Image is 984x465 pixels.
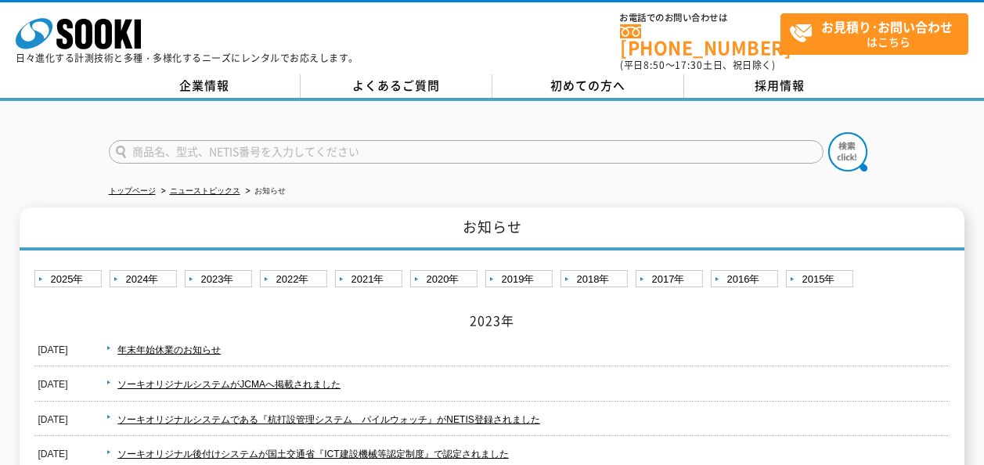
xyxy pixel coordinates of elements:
[620,13,780,23] span: お電話でのお問い合わせは
[620,58,775,72] span: (平日 ～ 土日、祝日除く)
[109,74,301,98] a: 企業情報
[109,186,156,195] a: トップページ
[492,74,684,98] a: 初めての方へ
[243,183,286,200] li: お知らせ
[301,74,492,98] a: よくあるご質問
[643,58,665,72] span: 8:50
[38,367,68,394] dt: [DATE]
[485,270,557,290] a: 2019年
[117,379,341,390] a: ソーキオリジナルシステムがJCMAへ掲載されました
[16,53,359,63] p: 日々進化する計測技術と多種・多様化するニーズにレンタルでお応えします。
[260,270,331,290] a: 2022年
[410,270,481,290] a: 2020年
[117,449,508,460] a: ソーキオリジナル後付けシステムが国土交通省『ICT建設機械等認定制度』で認定されました
[110,270,181,290] a: 2024年
[34,270,106,290] a: 2025年
[38,333,68,359] dt: [DATE]
[335,270,406,290] a: 2021年
[20,207,964,251] h1: お知らせ
[780,13,968,55] a: お見積り･お問い合わせはこちら
[821,17,953,36] strong: お見積り･お問い合わせ
[828,132,867,171] img: btn_search.png
[550,77,625,94] span: 初めての方へ
[786,270,857,290] a: 2015年
[789,14,968,53] span: はこちら
[560,270,632,290] a: 2018年
[620,24,780,56] a: [PHONE_NUMBER]
[38,402,68,429] dt: [DATE]
[711,270,782,290] a: 2016年
[38,437,68,463] dt: [DATE]
[636,270,707,290] a: 2017年
[117,414,540,425] a: ソーキオリジナルシステムである『杭打設管理システム パイルウォッチ』がNETIS登録されました
[684,74,876,98] a: 採用情報
[109,140,824,164] input: 商品名、型式、NETIS番号を入力してください
[675,58,703,72] span: 17:30
[34,312,950,329] h2: 2023年
[185,270,256,290] a: 2023年
[117,344,221,355] a: 年末年始休業のお知らせ
[170,186,240,195] a: ニューストピックス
